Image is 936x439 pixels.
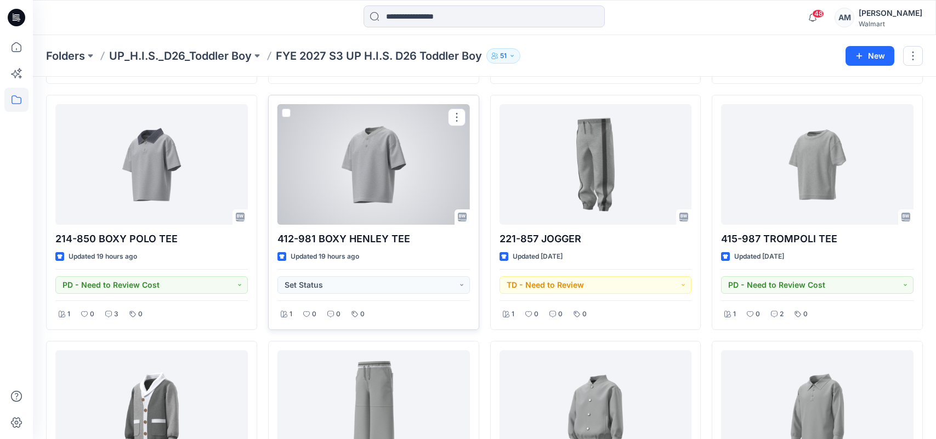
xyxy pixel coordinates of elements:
[780,309,784,320] p: 2
[90,309,94,320] p: 0
[276,48,482,64] p: FYE 2027 S3 UP H.I.S. D26 Toddler Boy
[109,48,252,64] a: UP_H.I.S._D26_Toddler Boy
[312,309,316,320] p: 0
[846,46,894,66] button: New
[486,48,520,64] button: 51
[500,50,507,62] p: 51
[69,251,137,263] p: Updated 19 hours ago
[512,309,514,320] p: 1
[534,309,538,320] p: 0
[721,104,914,225] a: 415-987 TROMPOLI TEE
[291,251,359,263] p: Updated 19 hours ago
[500,104,692,225] a: 221-857 JOGGER
[558,309,563,320] p: 0
[336,309,341,320] p: 0
[859,7,922,20] div: [PERSON_NAME]
[55,104,248,225] a: 214-850 BOXY POLO TEE
[360,309,365,320] p: 0
[114,309,118,320] p: 3
[835,8,854,27] div: AM
[138,309,143,320] p: 0
[756,309,760,320] p: 0
[46,48,85,64] a: Folders
[859,20,922,28] div: Walmart
[733,309,736,320] p: 1
[277,231,470,247] p: 412-981 BOXY HENLEY TEE
[513,251,563,263] p: Updated [DATE]
[277,104,470,225] a: 412-981 BOXY HENLEY TEE
[734,251,784,263] p: Updated [DATE]
[500,231,692,247] p: 221-857 JOGGER
[67,309,70,320] p: 1
[803,309,808,320] p: 0
[290,309,292,320] p: 1
[55,231,248,247] p: 214-850 BOXY POLO TEE
[812,9,824,18] span: 48
[582,309,587,320] p: 0
[721,231,914,247] p: 415-987 TROMPOLI TEE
